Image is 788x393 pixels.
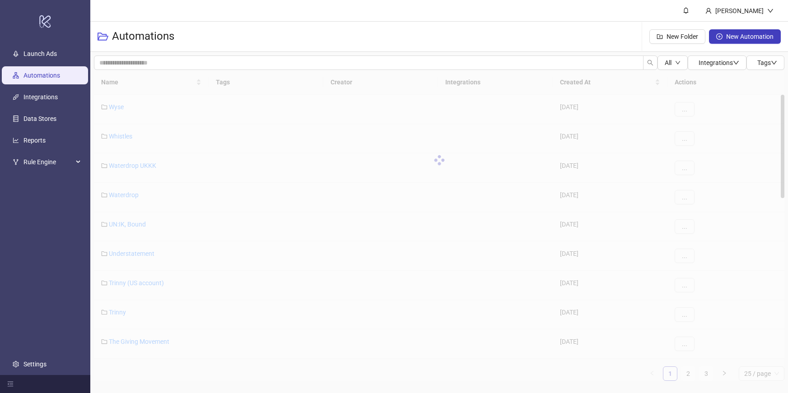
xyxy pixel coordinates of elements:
[746,55,784,70] button: Tagsdown
[688,55,746,70] button: Integrationsdown
[23,93,58,101] a: Integrations
[757,59,777,66] span: Tags
[647,60,653,66] span: search
[13,159,19,165] span: fork
[667,33,698,40] span: New Folder
[683,7,689,14] span: bell
[23,50,57,57] a: Launch Ads
[98,31,108,42] span: folder-open
[726,33,774,40] span: New Automation
[733,60,739,66] span: down
[767,8,774,14] span: down
[23,115,56,122] a: Data Stores
[23,72,60,79] a: Automations
[23,153,73,171] span: Rule Engine
[675,60,681,65] span: down
[771,60,777,66] span: down
[712,6,767,16] div: [PERSON_NAME]
[649,29,705,44] button: New Folder
[657,55,688,70] button: Alldown
[716,33,723,40] span: plus-circle
[7,381,14,387] span: menu-fold
[705,8,712,14] span: user
[657,33,663,40] span: folder-add
[665,59,671,66] span: All
[699,59,739,66] span: Integrations
[23,137,46,144] a: Reports
[709,29,781,44] button: New Automation
[23,361,47,368] a: Settings
[112,29,174,44] h3: Automations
